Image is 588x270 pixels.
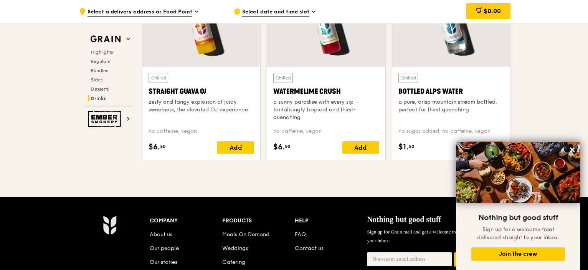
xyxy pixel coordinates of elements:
div: Watermelime Crush [273,86,379,97]
div: Add [217,141,254,154]
a: Contact us [295,245,324,252]
div: zesty and tangy explosion of juicy sweetness, the elevated OJ experience [149,98,254,114]
div: no sugar added, no caffeine, vegan [398,128,504,135]
span: Sides [91,77,102,83]
div: Chilled [149,73,168,83]
img: DSC07876-Edit02-Large.jpeg [456,142,580,203]
div: Bottled Alps Water [398,86,504,97]
a: About us [150,231,172,238]
div: Company [150,215,222,226]
a: Our people [150,245,179,252]
div: Chilled [273,73,293,83]
div: Straight Guava OJ [149,86,254,97]
span: Regulars [91,59,110,64]
div: a sunny paradise with every sip – tantalisingly tropical and thirst-quenching [273,98,379,121]
span: Sign up for a welcome treat delivered straight to your inbox. [477,226,559,241]
span: Desserts [91,86,109,92]
span: $6. [149,141,160,153]
a: FAQ [295,231,306,238]
img: Ember Smokery web logo [88,111,123,127]
span: $0.00 [484,7,501,15]
a: Catering [222,259,245,265]
img: Grain web logo [88,32,123,46]
div: Products [222,215,295,226]
div: no caffeine, vegan [273,128,379,135]
input: Non-spam email address [367,252,452,266]
img: Grain [103,215,116,235]
div: Help [295,215,367,226]
span: Drinks [91,96,106,101]
a: Our stories [150,259,177,265]
div: a pure, crisp mountain stream bottled, perfect for thirst quenching [398,98,504,114]
span: Select a delivery address or Food Point [88,8,192,17]
div: no caffeine, vegan [149,128,254,135]
span: Bundles [91,68,108,73]
a: Weddings [222,245,248,252]
button: Join the crew [471,247,565,261]
div: Add [342,141,379,154]
span: 50 [160,143,166,149]
span: $1. [398,141,409,153]
span: Highlights [91,50,113,55]
span: 50 [409,143,415,149]
span: 50 [285,143,291,149]
span: $6. [273,141,285,153]
button: Join the crew [454,252,512,267]
button: Close [566,144,578,156]
span: Nothing but good stuff [367,215,441,224]
span: Sign up for Grain mail and get a welcome treat delivered straight to your inbox. [367,229,502,243]
div: Chilled [398,73,418,83]
a: Meals On Demand [222,231,269,238]
span: Nothing but good stuff [478,213,558,222]
span: Select date and time slot [242,8,309,17]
